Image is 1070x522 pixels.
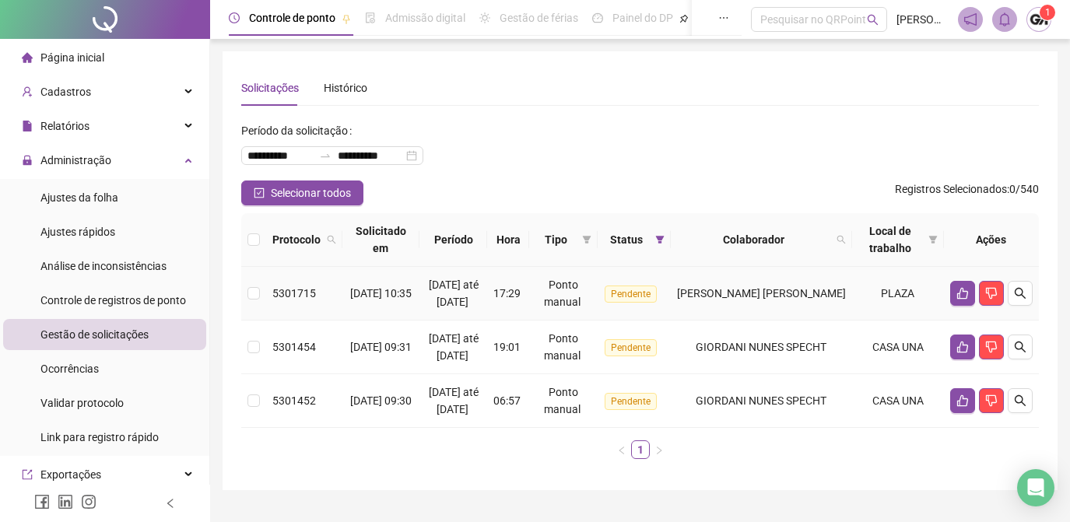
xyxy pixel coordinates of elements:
[40,260,167,272] span: Análise de inconsistências
[612,12,673,24] span: Painel do DP
[272,394,316,407] span: 5301452
[544,386,581,415] span: Ponto manual
[858,222,922,257] span: Local de trabalho
[544,279,581,308] span: Ponto manual
[22,86,33,97] span: user-add
[632,441,649,458] a: 1
[324,228,339,251] span: search
[925,219,941,260] span: filter
[852,321,944,374] td: CASA UNA
[895,183,1007,195] span: Registros Selecionados
[963,12,977,26] span: notification
[605,393,657,410] span: Pendente
[956,341,969,353] span: like
[493,287,521,300] span: 17:29
[493,394,521,407] span: 06:57
[837,235,846,244] span: search
[500,12,578,24] span: Gestão de férias
[677,287,846,300] span: [PERSON_NAME] [PERSON_NAME]
[254,187,265,198] span: check-square
[956,394,969,407] span: like
[1014,287,1026,300] span: search
[350,341,412,353] span: [DATE] 09:31
[617,446,626,455] span: left
[342,14,351,23] span: pushpin
[429,332,479,362] span: [DATE] até [DATE]
[241,118,358,143] label: Período da solicitação
[40,51,104,64] span: Página inicial
[272,287,316,300] span: 5301715
[1045,7,1051,18] span: 1
[696,341,826,353] span: GIORDANI NUNES SPECHT
[419,213,488,267] th: Período
[479,12,490,23] span: sun
[654,446,664,455] span: right
[985,341,998,353] span: dislike
[718,12,729,23] span: ellipsis
[365,12,376,23] span: file-done
[612,440,631,459] li: Página anterior
[34,494,50,510] span: facebook
[249,12,335,24] span: Controle de ponto
[1017,469,1054,506] div: Open Intercom Messenger
[342,213,419,267] th: Solicitado em
[605,286,657,303] span: Pendente
[40,294,186,307] span: Controle de registros de ponto
[582,235,591,244] span: filter
[985,287,998,300] span: dislike
[655,235,665,244] span: filter
[493,341,521,353] span: 19:01
[612,440,631,459] button: left
[650,440,668,459] li: Próxima página
[165,498,176,509] span: left
[956,287,969,300] span: like
[631,440,650,459] li: 1
[40,397,124,409] span: Validar protocolo
[324,79,367,96] div: Histórico
[22,121,33,131] span: file
[895,180,1039,205] span: : 0 / 540
[579,228,595,251] span: filter
[985,394,998,407] span: dislike
[40,86,91,98] span: Cadastros
[229,12,240,23] span: clock-circle
[272,341,316,353] span: 5301454
[40,431,159,443] span: Link para registro rápido
[40,363,99,375] span: Ocorrências
[544,332,581,362] span: Ponto manual
[1014,394,1026,407] span: search
[592,12,603,23] span: dashboard
[350,394,412,407] span: [DATE] 09:30
[605,339,657,356] span: Pendente
[852,374,944,428] td: CASA UNA
[40,226,115,238] span: Ajustes rápidos
[696,394,826,407] span: GIORDANI NUNES SPECHT
[998,12,1012,26] span: bell
[22,155,33,166] span: lock
[867,14,879,26] span: search
[241,79,299,96] div: Solicitações
[350,287,412,300] span: [DATE] 10:35
[272,231,321,248] span: Protocolo
[40,328,149,341] span: Gestão de solicitações
[241,180,363,205] button: Selecionar todos
[852,267,944,321] td: PLAZA
[429,279,479,308] span: [DATE] até [DATE]
[535,231,576,248] span: Tipo
[679,14,689,23] span: pushpin
[40,468,101,481] span: Exportações
[896,11,949,28] span: [PERSON_NAME]
[429,386,479,415] span: [DATE] até [DATE]
[327,235,336,244] span: search
[22,469,33,480] span: export
[487,213,529,267] th: Hora
[271,184,351,201] span: Selecionar todos
[40,191,118,204] span: Ajustes da folha
[319,149,332,162] span: to
[81,494,96,510] span: instagram
[652,228,668,251] span: filter
[385,12,465,24] span: Admissão digital
[40,120,89,132] span: Relatórios
[1027,8,1051,31] img: 67549
[950,231,1033,248] div: Ações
